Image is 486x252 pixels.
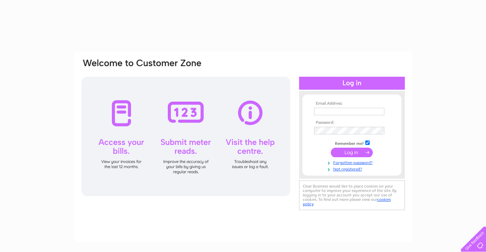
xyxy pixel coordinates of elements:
[312,120,392,125] th: Password:
[331,148,373,157] input: Submit
[314,165,392,172] a: Not registered?
[312,101,392,106] th: Email Address:
[314,159,392,165] a: Forgotten password?
[303,197,391,206] a: cookies policy
[312,139,392,146] td: Remember me?
[299,180,405,210] div: Clear Business would like to place cookies on your computer to improve your experience of the sit...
